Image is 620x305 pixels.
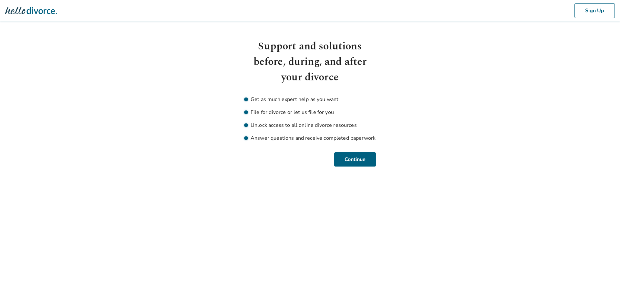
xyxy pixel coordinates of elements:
img: Hello Divorce Logo [5,4,57,17]
li: Get as much expert help as you want [244,96,376,103]
li: Answer questions and receive completed paperwork [244,134,376,142]
li: File for divorce or let us file for you [244,108,376,116]
button: Sign Up [574,3,615,18]
h1: Support and solutions before, during, and after your divorce [244,39,376,85]
button: Continue [334,152,376,167]
li: Unlock access to all online divorce resources [244,121,376,129]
